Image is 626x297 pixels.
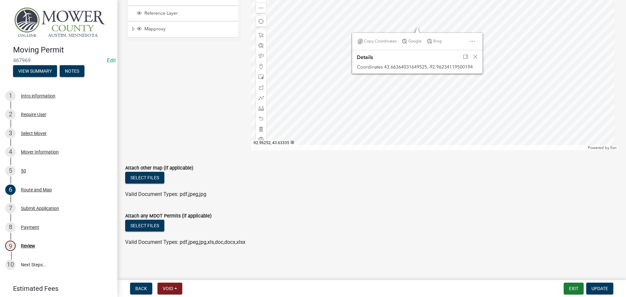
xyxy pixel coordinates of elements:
button: View Summary [13,65,57,77]
span: Mapproxy [143,26,236,32]
div: Reference Layer [136,10,236,17]
div: Submit Application [21,206,59,211]
div: 1 [5,91,16,101]
button: Notes [60,65,84,77]
a: Esri [610,145,617,150]
button: Void [157,283,182,294]
button: Update [586,283,613,294]
div: 5 [5,166,16,176]
wm-modal-confirm: Edit Application Number [107,57,116,64]
button: Details [352,50,458,64]
div: Copy Coordinates [354,37,399,46]
div: 2 [5,109,16,120]
div: 3 [5,128,16,139]
div: Google [399,37,424,46]
wm-modal-confirm: Notes [60,69,84,74]
div: Route and Map [21,187,52,192]
button: Exit [564,283,584,294]
div: Dock [461,52,470,61]
span: Copy Coordinates [364,39,396,44]
span: Valid Document Types: pdf,jpeg,jpg,xls,doc,docx,xlsx [125,239,246,245]
div: Require User [21,112,46,117]
div: 9 [5,241,16,251]
a: Estimated Fees [5,282,107,295]
div: Powered by [586,145,618,150]
div: Mapproxy [136,26,236,33]
span: Expand [131,26,136,33]
div: 10 [5,260,16,270]
div: Zoom out [256,3,266,13]
div: 4 [5,147,16,157]
span: Reference Layer [143,10,236,16]
label: Attach any MDOT Permits (if applicable) [125,214,212,218]
h4: Moving Permit [13,45,112,55]
div: 8 [5,222,16,232]
span: Back [135,286,147,291]
button: Back [130,283,152,294]
img: Mower County, Minnesota [13,7,107,38]
div: Intro information [21,94,55,98]
span: Google [408,39,422,44]
div: 50 [21,169,26,173]
label: Attach other map (if applicable) [125,166,193,171]
div: 6 [5,185,16,195]
li: Mapproxy [128,22,238,37]
button: Select files [125,172,164,184]
span: Update [591,286,608,291]
span: Bing [433,39,442,44]
div: Review [21,244,35,248]
h2: Details [354,52,375,62]
div: Mover Information [21,150,59,154]
span: Void [163,286,173,291]
div: Find my location [256,16,266,27]
div: Close [470,52,480,61]
a: Edit [107,57,116,64]
div: Coordinates 43.66364031649525,-92.96234119500194 [357,64,478,70]
span: Valid Document Types: pdf,jpeg,jpg [125,191,206,197]
li: Reference Layer [128,7,238,21]
span: 467969 [13,57,104,64]
div: 7 [5,203,16,214]
div: Select Mover [21,131,47,136]
wm-modal-confirm: Summary [13,69,57,74]
div: Bing [424,37,444,46]
div: Payment [21,225,39,230]
div: Details [352,33,483,74]
button: Select files [125,220,164,231]
div: Open [466,37,478,46]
